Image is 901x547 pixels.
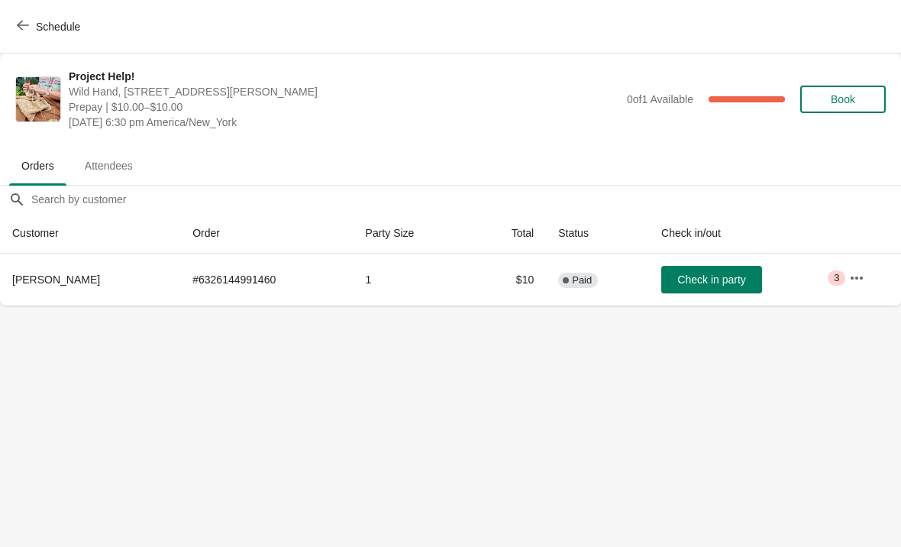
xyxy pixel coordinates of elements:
[354,213,471,254] th: Party Size
[677,273,745,286] span: Check in party
[354,254,471,306] td: 1
[831,93,855,105] span: Book
[69,69,619,84] span: Project Help!
[31,186,901,213] input: Search by customer
[69,99,619,115] span: Prepay | $10.00–$10.00
[9,152,66,180] span: Orders
[16,77,60,121] img: Project Help!
[834,272,839,284] span: 3
[69,115,619,130] span: [DATE] 6:30 pm America/New_York
[800,86,886,113] button: Book
[8,13,92,40] button: Schedule
[546,213,649,254] th: Status
[36,21,80,33] span: Schedule
[470,213,546,254] th: Total
[470,254,546,306] td: $10
[180,213,353,254] th: Order
[73,152,145,180] span: Attendees
[180,254,353,306] td: # 6326144991460
[69,84,619,99] span: Wild Hand, [STREET_ADDRESS][PERSON_NAME]
[649,213,837,254] th: Check in/out
[12,273,100,286] span: [PERSON_NAME]
[572,274,592,286] span: Paid
[661,266,762,293] button: Check in party
[627,93,693,105] span: 0 of 1 Available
